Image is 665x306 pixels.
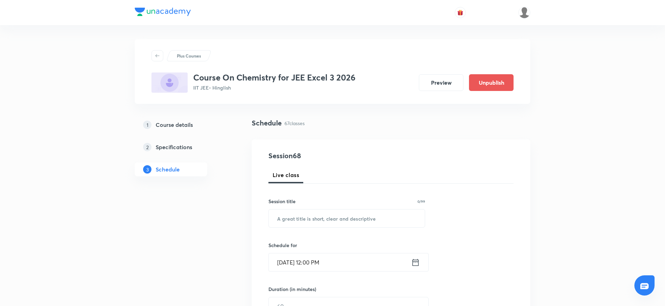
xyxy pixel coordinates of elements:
[268,198,296,205] h6: Session title
[143,165,151,174] p: 3
[273,171,299,179] span: Live class
[268,242,425,249] h6: Schedule for
[284,120,305,127] p: 67 classes
[268,285,316,293] h6: Duration (in minutes)
[193,72,355,83] h3: Course On Chemistry for JEE Excel 3 2026
[268,151,396,161] h4: Session 68
[143,121,151,129] p: 1
[252,118,282,128] h4: Schedule
[151,72,188,93] img: 08A68037-EAE1-46F7-A5FA-99F5A3591301_plus.png
[135,140,229,154] a: 2Specifications
[156,121,193,129] h5: Course details
[135,118,229,132] a: 1Course details
[156,165,180,174] h5: Schedule
[419,74,463,91] button: Preview
[469,74,514,91] button: Unpublish
[518,7,530,18] img: Ankit Porwal
[457,9,463,16] img: avatar
[156,143,192,151] h5: Specifications
[193,84,355,91] p: IIT JEE • Hinglish
[143,143,151,151] p: 2
[135,8,191,18] a: Company Logo
[135,8,191,16] img: Company Logo
[269,209,425,227] input: A great title is short, clear and descriptive
[177,53,201,59] p: Plus Courses
[417,200,425,203] p: 0/99
[455,7,466,18] button: avatar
